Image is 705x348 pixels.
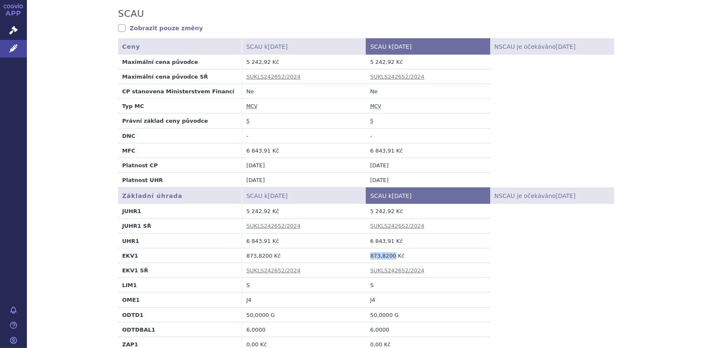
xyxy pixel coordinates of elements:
[118,24,203,32] a: Zobrazit pouze změny
[490,38,614,55] th: NSCAU je očekáváno
[366,307,490,322] td: 50,0000 G
[366,322,490,337] td: 6,0000
[242,158,366,173] td: [DATE]
[366,293,490,307] td: J4
[122,162,158,169] strong: Platnost CP
[122,74,208,80] strong: Maximální cena původce SŘ
[490,187,614,204] th: NSCAU je očekáváno
[242,187,366,204] th: SCAU k
[246,267,301,274] a: SUKLS242652/2024
[242,322,366,337] td: 6,0000
[268,43,288,50] span: [DATE]
[370,103,381,110] abbr: maximální cena výrobce
[122,223,151,229] strong: JUHR1 SŘ
[242,128,366,143] td: -
[242,173,366,187] td: [DATE]
[366,158,490,173] td: [DATE]
[122,253,138,259] strong: EKV1
[370,223,425,229] a: SUKLS242652/2024
[242,248,366,263] td: 873,8200 Kč
[122,103,144,109] strong: Typ MC
[366,248,490,263] td: 873,8200 Kč
[122,133,135,139] strong: DNC
[242,307,366,322] td: 50,0000 G
[370,267,425,274] a: SUKLS242652/2024
[242,293,366,307] td: J4
[392,43,412,50] span: [DATE]
[122,88,235,95] strong: CP stanovena Ministerstvem Financí
[392,192,412,199] span: [DATE]
[122,282,137,288] strong: LIM1
[366,38,490,55] th: SCAU k
[242,204,366,219] td: 5 242,92 Kč
[122,148,135,154] strong: MFC
[366,128,490,143] td: -
[118,187,242,204] th: Základní úhrada
[242,38,366,55] th: SCAU k
[556,192,576,199] span: [DATE]
[366,187,490,204] th: SCAU k
[242,143,366,158] td: 6 843,91 Kč
[370,118,373,124] abbr: stanovena nebo změněna ve správním řízení podle zákona č. 48/1997 Sb. ve znění účinném od 1.1.2008
[246,103,257,110] abbr: maximální cena výrobce
[122,312,144,318] strong: ODTD1
[366,173,490,187] td: [DATE]
[122,327,156,333] strong: ODTDBAL1
[366,233,490,248] td: 6 843,91 Kč
[366,278,490,293] td: S
[242,233,366,248] td: 6 843,91 Kč
[122,177,163,183] strong: Platnost UHR
[246,118,249,124] abbr: stanovena nebo změněna ve správním řízení podle zákona č. 48/1997 Sb. ve znění účinném od 1.1.2008
[366,84,490,99] td: Ne
[246,223,301,229] a: SUKLS242652/2024
[122,238,140,244] strong: UHR1
[122,118,208,124] strong: Právní základ ceny původce
[242,84,366,99] td: Ne
[242,55,366,69] td: 5 242,92 Kč
[122,59,198,65] strong: Maximální cena původce
[242,278,366,293] td: S
[118,38,242,55] th: Ceny
[556,43,576,50] span: [DATE]
[268,192,288,199] span: [DATE]
[366,143,490,158] td: 6 843,91 Kč
[122,297,140,303] strong: OME1
[366,204,490,219] td: 5 242,92 Kč
[122,341,138,348] strong: ZAP1
[122,208,141,214] strong: JUHR1
[370,74,425,80] a: SUKLS242652/2024
[366,55,490,69] td: 5 242,92 Kč
[118,8,144,19] h3: SCAU
[246,74,301,80] a: SUKLS242652/2024
[122,267,148,274] strong: EKV1 SŘ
